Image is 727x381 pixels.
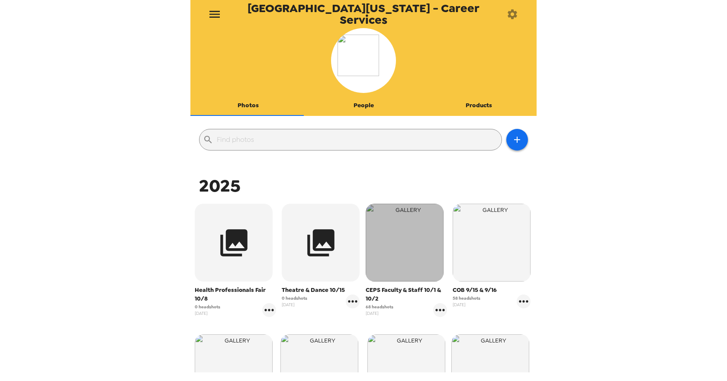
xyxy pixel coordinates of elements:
[366,304,393,310] span: 68 headshots
[517,295,531,308] button: gallery menu
[346,295,360,308] button: gallery menu
[262,303,276,317] button: gallery menu
[195,310,220,317] span: [DATE]
[453,295,480,301] span: 58 headshots
[282,301,307,308] span: [DATE]
[282,295,307,301] span: 0 headshots
[421,95,537,116] button: Products
[190,95,306,116] button: Photos
[453,204,531,282] img: gallery
[195,286,276,303] span: Health Professionals Fair 10/8
[366,310,393,317] span: [DATE]
[366,286,447,303] span: CEPS Faculty & Staff 10/1 & 10/2
[217,133,498,147] input: Find photos
[195,304,220,310] span: 0 headshots
[199,174,241,197] span: 2025
[338,35,389,86] img: org logo
[433,303,447,317] button: gallery menu
[282,286,360,295] span: Theatre & Dance 10/15
[453,301,480,308] span: [DATE]
[228,3,498,26] span: [GEOGRAPHIC_DATA][US_STATE] - Career Services
[453,286,531,295] span: COB 9/15 & 9/16
[366,204,444,282] img: gallery
[306,95,421,116] button: People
